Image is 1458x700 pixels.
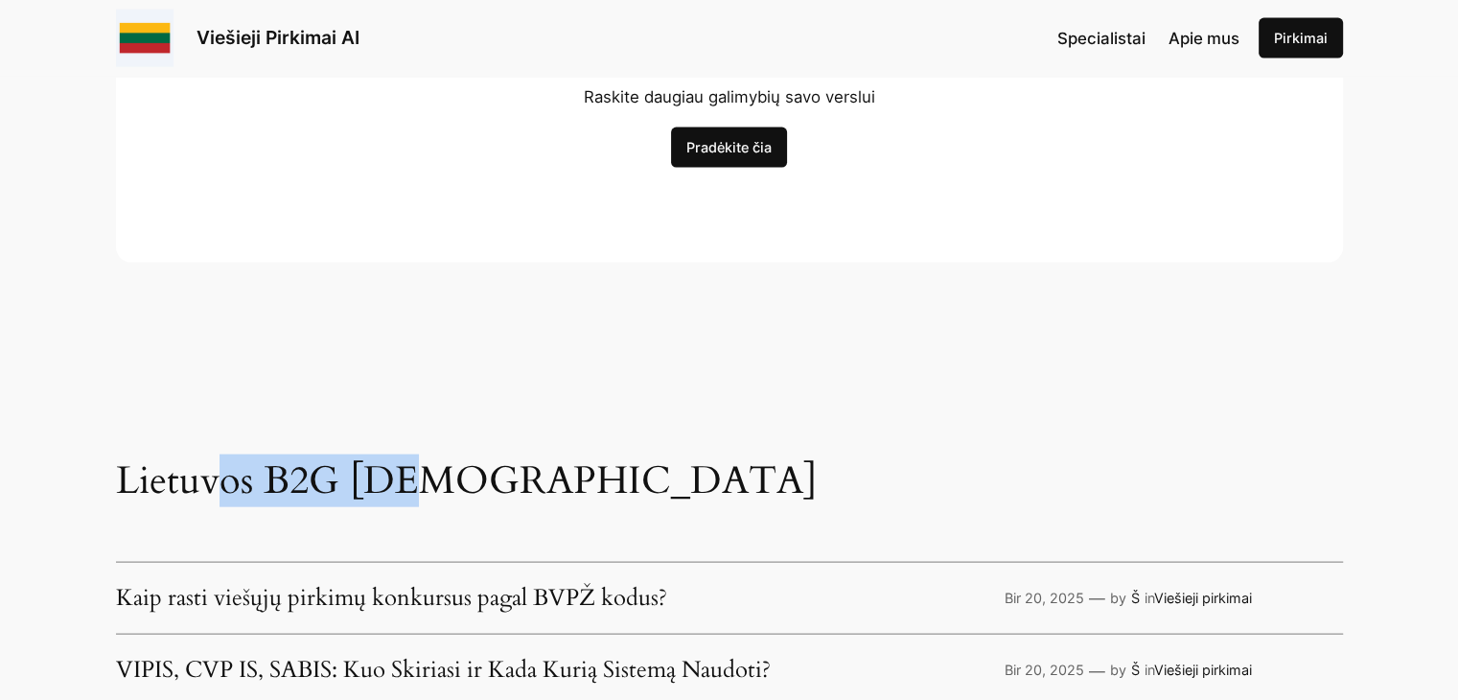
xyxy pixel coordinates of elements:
p: — [1089,659,1105,684]
a: Apie mus [1169,26,1239,51]
a: VIPIS, CVP IS, SABIS: Kuo Skiriasi ir Kada Kurią Sistemą Naudoti? [116,658,771,683]
p: by [1110,660,1126,681]
img: Viešieji pirkimai logo [116,10,174,67]
p: by [1110,588,1126,609]
span: in [1145,662,1154,678]
a: Bir 20, 2025 [1004,662,1083,678]
a: Š [1131,590,1140,606]
a: Viešieji pirkimai [1154,662,1252,678]
span: in [1145,590,1154,606]
a: Bir 20, 2025 [1004,590,1083,606]
span: Specialistai [1057,29,1146,48]
p: — [1089,586,1105,611]
h2: Lietuvos B2G [DEMOGRAPHIC_DATA] [116,462,1343,501]
a: Specialistai [1057,26,1146,51]
a: Š [1131,662,1140,678]
a: Pradėkite čia [671,128,787,168]
a: Viešieji pirkimai [1154,590,1252,606]
a: Viešieji Pirkimai AI [197,26,359,49]
span: Apie mus [1169,29,1239,48]
p: Raskite daugiau galimybių savo verslui [432,84,1027,109]
a: Pirkimai [1259,18,1343,58]
nav: Navigation [1057,26,1239,51]
a: Kaip rasti viešųjų pirkimų konkursus pagal BVPŽ kodus? [116,586,667,611]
